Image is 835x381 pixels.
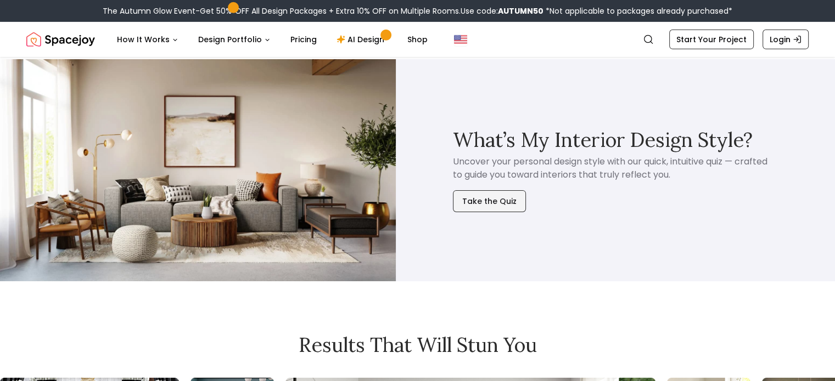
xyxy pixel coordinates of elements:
a: Shop [399,29,436,50]
a: Login [763,30,809,49]
a: Pricing [282,29,326,50]
p: Uncover your personal design style with our quick, intuitive quiz — crafted to guide you toward i... [453,155,769,181]
a: AI Design [328,29,396,50]
a: Start Your Project [669,30,754,49]
a: Take the Quiz [453,181,526,212]
span: Use code: [461,5,543,16]
img: United States [454,33,467,46]
a: Spacejoy [26,29,95,50]
h2: Results that will stun you [26,334,809,356]
h3: What’s My Interior Design Style? [453,129,753,151]
button: Take the Quiz [453,190,526,212]
nav: Main [108,29,436,50]
img: Spacejoy Logo [26,29,95,50]
div: The Autumn Glow Event-Get 50% OFF All Design Packages + Extra 10% OFF on Multiple Rooms. [103,5,732,16]
span: *Not applicable to packages already purchased* [543,5,732,16]
button: How It Works [108,29,187,50]
button: Design Portfolio [189,29,279,50]
b: AUTUMN50 [498,5,543,16]
nav: Global [26,22,809,57]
